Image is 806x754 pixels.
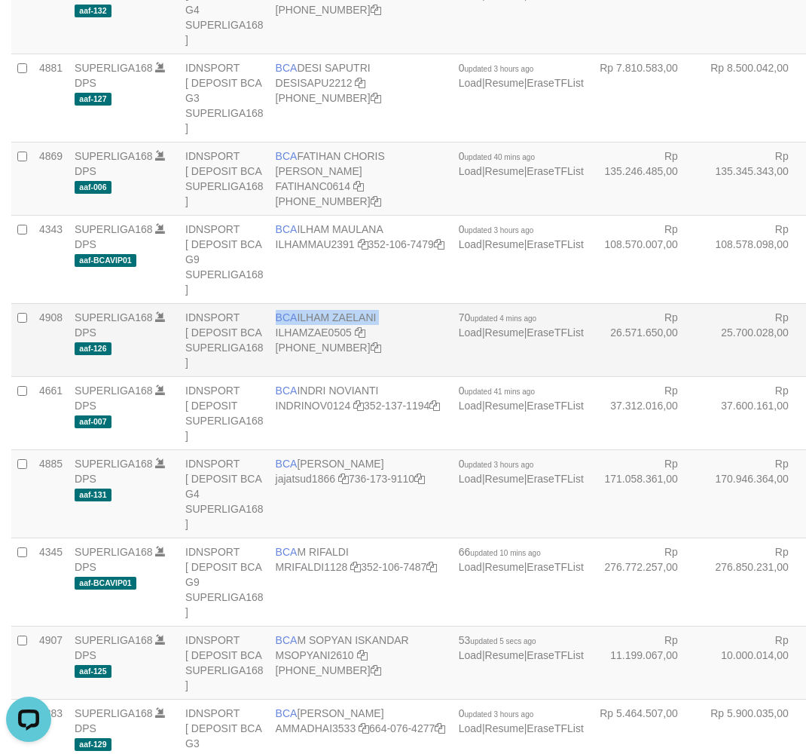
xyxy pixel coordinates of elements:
[276,62,298,74] span: BCA
[75,546,153,558] a: SUPERLIGA168
[75,5,111,17] span: aaf-132
[459,326,482,339] a: Load
[75,665,111,678] span: aaf-125
[358,238,368,250] a: Copy ILHAMMAU2391 to clipboard
[414,473,425,485] a: Copy 7361739110 to clipboard
[75,634,153,646] a: SUPERLIGA168
[485,473,524,485] a: Resume
[355,326,365,339] a: Copy ILHAMZAE0505 to clipboard
[527,165,583,177] a: EraseTFList
[179,449,270,538] td: IDNSPORT [ DEPOSIT BCA G4 SUPERLIGA168 ]
[527,561,583,573] a: EraseTFList
[459,707,534,719] span: 0
[179,303,270,376] td: IDNSPORT [ DEPOSIT BCA SUPERLIGA168 ]
[179,215,270,303] td: IDNSPORT [ DEPOSIT BCA G9 SUPERLIGA168 ]
[590,215,701,303] td: Rp 108.570.007,00
[465,226,534,234] span: updated 3 hours ago
[459,311,536,323] span: 70
[459,385,535,397] span: 0
[276,400,351,412] a: INDRINOV0124
[270,538,453,626] td: M RIFALDI 352-106-7487
[590,538,701,626] td: Rp 276.772.257,00
[276,458,298,470] span: BCA
[276,473,335,485] a: jajatsud1866
[276,634,298,646] span: BCA
[459,62,534,74] span: 0
[459,62,584,89] span: | |
[75,385,153,397] a: SUPERLIGA168
[270,449,453,538] td: [PERSON_NAME] 736-173-9110
[459,707,584,734] span: | |
[371,4,381,16] a: Copy 4062280135 to clipboard
[527,649,583,661] a: EraseTFList
[75,738,111,751] span: aaf-129
[276,326,352,339] a: ILHAMZAE0505
[459,634,536,646] span: 53
[75,254,136,267] span: aaf-BCAVIP01
[459,458,584,485] span: | |
[276,649,354,661] a: MSOPYANI2610
[338,473,349,485] a: Copy jajatsud1866 to clipboard
[485,238,524,250] a: Resume
[69,142,179,215] td: DPS
[371,664,381,676] a: Copy 4062301418 to clipboard
[527,400,583,412] a: EraseTFList
[459,223,534,235] span: 0
[353,180,364,192] a: Copy FATIHANC0614 to clipboard
[353,400,364,412] a: Copy INDRINOV0124 to clipboard
[179,626,270,699] td: IDNSPORT [ DEPOSIT BCA SUPERLIGA168 ]
[75,458,153,470] a: SUPERLIGA168
[465,153,535,161] span: updated 40 mins ago
[435,722,445,734] a: Copy 6640764277 to clipboard
[459,311,584,339] span: | |
[33,215,69,303] td: 4343
[33,376,69,449] td: 4661
[75,93,111,106] span: aaf-127
[270,54,453,142] td: DESI SAPUTRI [PHONE_NUMBER]
[75,707,153,719] a: SUPERLIGA168
[276,77,353,89] a: DESISAPU2212
[179,376,270,449] td: IDNSPORT [ DEPOSIT SUPERLIGA168 ]
[470,314,536,323] span: updated 4 mins ago
[590,376,701,449] td: Rp 37.312.016,00
[276,707,298,719] span: BCA
[75,311,153,323] a: SUPERLIGA168
[590,142,701,215] td: Rp 135.246.485,00
[33,142,69,215] td: 4869
[527,238,583,250] a: EraseTFList
[459,150,584,177] span: | |
[485,326,524,339] a: Resume
[429,400,440,412] a: Copy 3521371194 to clipboard
[426,561,437,573] a: Copy 3521067487 to clipboard
[69,538,179,626] td: DPS
[276,722,356,734] a: AMMADHAI3533
[276,150,298,162] span: BCA
[75,223,153,235] a: SUPERLIGA168
[270,215,453,303] td: ILHAM MAULANA 352-106-7479
[69,376,179,449] td: DPS
[459,722,482,734] a: Load
[590,54,701,142] td: Rp 7.810.583,00
[485,649,524,661] a: Resume
[75,577,136,590] span: aaf-BCAVIP01
[459,385,584,412] span: | |
[371,92,381,104] a: Copy 4062280453 to clipboard
[459,546,584,573] span: | |
[465,461,534,469] span: updated 3 hours ago
[69,303,179,376] td: DPS
[69,626,179,699] td: DPS
[485,561,524,573] a: Resume
[33,54,69,142] td: 4881
[276,223,298,235] span: BCA
[270,376,453,449] td: INDRI NOVIANTI 352-137-1194
[69,54,179,142] td: DPS
[33,303,69,376] td: 4908
[276,311,298,323] span: BCA
[276,546,298,558] span: BCA
[527,77,583,89] a: EraseTFList
[179,538,270,626] td: IDNSPORT [ DEPOSIT BCA G9 SUPERLIGA168 ]
[465,388,535,396] span: updated 41 mins ago
[470,637,536,645] span: updated 5 secs ago
[276,385,298,397] span: BCA
[527,326,583,339] a: EraseTFList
